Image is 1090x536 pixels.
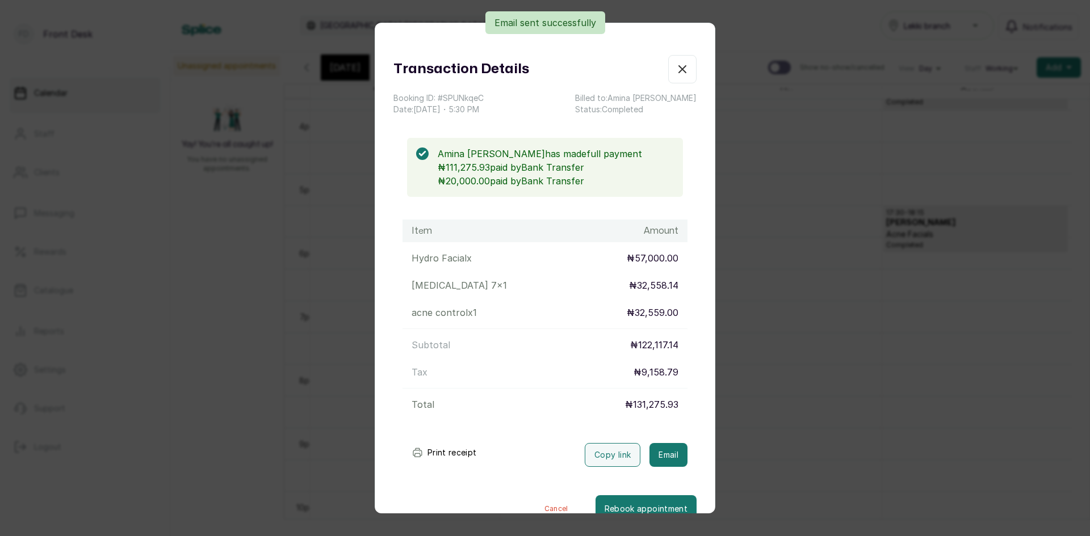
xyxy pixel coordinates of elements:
[517,495,596,522] button: Cancel
[412,398,434,411] p: Total
[393,92,484,104] p: Booking ID: # SPUNkqeC
[412,224,432,238] h1: Item
[634,365,678,379] p: ₦9,158.79
[575,104,697,115] p: Status: Completed
[412,278,507,292] p: [MEDICAL_DATA] 7 x 1
[644,224,678,238] h1: Amount
[625,398,678,411] p: ₦131,275.93
[630,338,678,352] p: ₦122,117.14
[438,147,674,161] p: Amina [PERSON_NAME] has made full payment
[412,306,477,319] p: acne control x 1
[494,16,596,29] p: Email sent successfully
[649,443,687,467] button: Email
[596,495,697,522] button: Rebook appointment
[412,338,450,352] p: Subtotal
[403,441,486,464] button: Print receipt
[575,92,697,104] p: Billed to: Amina [PERSON_NAME]
[393,104,484,115] p: Date: [DATE] ・ 5:30 PM
[627,306,678,319] p: ₦32,559.00
[438,174,674,188] p: ₦20,000.00 paid by Bank Transfer
[438,161,674,174] p: ₦111,275.93 paid by Bank Transfer
[585,443,640,467] button: Copy link
[393,59,529,79] h1: Transaction Details
[627,251,678,265] p: ₦57,000.00
[412,251,472,265] p: Hydro Facial x
[629,278,678,292] p: ₦32,558.14
[412,365,427,379] p: Tax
